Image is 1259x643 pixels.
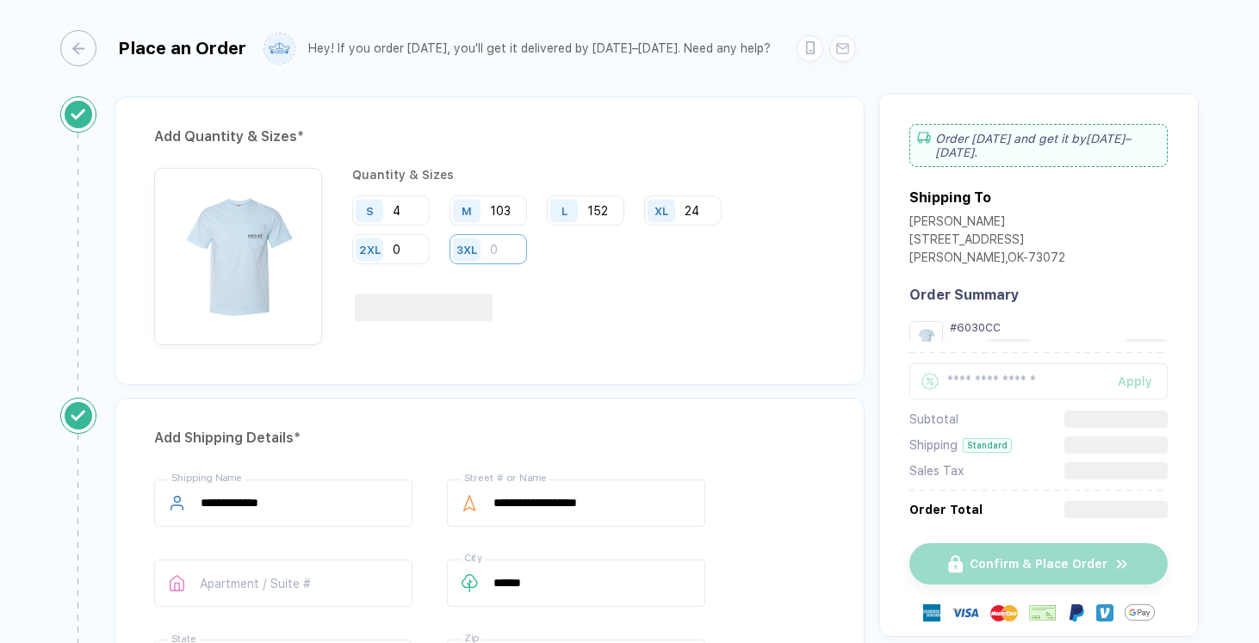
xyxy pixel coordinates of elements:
div: XL [654,204,668,217]
div: L [561,204,567,217]
div: Add Quantity & Sizes [154,123,825,151]
div: Shipping To [909,189,991,206]
img: visa [952,599,979,627]
img: bebdefa8-2471-4793-98b9-d985c71e452f_nt_front_1754941040296.jpg [163,176,313,327]
img: bebdefa8-2471-4793-98b9-d985c71e452f_nt_front_1754941040296.jpg [914,325,939,350]
div: Shipping [909,438,958,452]
div: 3XL [456,243,477,256]
div: Sales Tax [909,464,964,478]
div: Place an Order [118,38,246,59]
div: Order [DATE] and get it by [DATE]–[DATE] . [909,124,1168,167]
div: Quantity & Sizes [352,168,825,182]
div: Hey! If you order [DATE], you'll get it delivered by [DATE]–[DATE]. Need any help? [308,41,771,56]
img: express [923,604,940,621]
div: Subtotal [909,412,958,426]
div: Standard [963,438,1012,453]
img: user profile [264,34,295,64]
img: cheque [1029,604,1057,621]
div: [PERSON_NAME] [909,214,1065,232]
div: [STREET_ADDRESS] [909,232,1065,250]
div: [PERSON_NAME] , OK - 73072 [909,250,1065,269]
div: 2XL [359,243,381,256]
img: Paypal [1068,604,1085,621]
img: GPay [1125,597,1155,628]
button: Apply [1096,363,1168,399]
div: Add Shipping Details [154,424,825,452]
div: M [462,204,472,217]
div: Order Total [909,503,983,516]
div: #6030CC [950,321,1168,334]
div: Order Summary [909,287,1168,303]
div: Apply [1118,374,1168,388]
div: S [366,204,374,217]
img: master-card [990,599,1018,627]
img: Venmo [1096,604,1113,621]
